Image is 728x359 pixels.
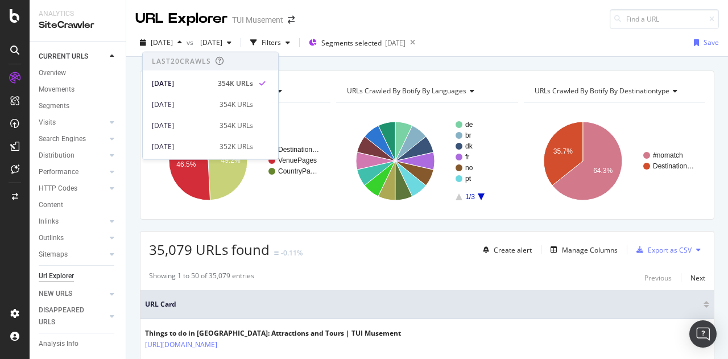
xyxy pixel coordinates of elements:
[39,51,106,63] a: CURRENT URLS
[39,19,117,32] div: SiteCrawler
[465,153,469,161] text: fr
[39,9,117,19] div: Analytics
[524,112,702,211] svg: A chart.
[321,38,382,48] span: Segments selected
[135,9,227,28] div: URL Explorer
[39,232,106,244] a: Outlinks
[39,67,66,79] div: Overview
[220,120,253,130] div: 354K URLs
[149,240,270,259] span: 35,079 URLs found
[39,199,118,211] a: Content
[149,112,328,211] svg: A chart.
[39,166,78,178] div: Performance
[39,166,106,178] a: Performance
[278,156,317,164] text: VenuePages
[220,141,253,151] div: 352K URLs
[262,38,281,47] div: Filters
[39,304,106,328] a: DISAPPEARED URLS
[336,112,515,211] svg: A chart.
[593,167,613,175] text: 64.3%
[145,299,701,310] span: URL Card
[152,99,213,109] div: [DATE]
[176,160,196,168] text: 46.5%
[653,151,683,159] text: #nomatch
[145,328,401,339] div: Things to do in [GEOGRAPHIC_DATA]: Attractions and Tours | TUI Musement
[644,271,672,284] button: Previous
[145,339,217,350] a: [URL][DOMAIN_NAME]
[39,216,106,228] a: Inlinks
[465,193,475,201] text: 1/3
[39,133,86,145] div: Search Engines
[149,271,254,284] div: Showing 1 to 50 of 35,079 entries
[39,288,72,300] div: NEW URLS
[218,78,253,88] div: 354K URLs
[39,84,75,96] div: Movements
[494,245,532,255] div: Create alert
[281,248,303,258] div: -0.11%
[39,150,75,162] div: Distribution
[553,147,572,155] text: 35.7%
[632,241,692,259] button: Export as CSV
[546,243,618,257] button: Manage Columns
[345,82,507,100] h4: URLs Crawled By Botify By languages
[689,34,719,52] button: Save
[39,100,118,112] a: Segments
[704,38,719,47] div: Save
[39,288,106,300] a: NEW URLS
[39,133,106,145] a: Search Engines
[39,84,118,96] a: Movements
[39,338,118,350] a: Analysis Info
[465,164,473,172] text: no
[532,82,695,100] h4: URLs Crawled By Botify By destinationtype
[653,162,694,170] text: Destination…
[39,117,106,129] a: Visits
[196,34,236,52] button: [DATE]
[221,156,241,164] text: 49.2%
[246,34,295,52] button: Filters
[465,131,471,139] text: br
[152,120,213,130] div: [DATE]
[220,99,253,109] div: 354K URLs
[304,34,406,52] button: Segments selected[DATE]
[39,183,77,195] div: HTTP Codes
[562,245,618,255] div: Manage Columns
[187,38,196,47] span: vs
[39,216,59,228] div: Inlinks
[610,9,719,29] input: Find a URL
[39,338,78,350] div: Analysis Info
[274,251,279,255] img: Equal
[39,249,68,261] div: Sitemaps
[232,14,283,26] div: TUI Musement
[39,183,106,195] a: HTTP Codes
[465,121,473,129] text: de
[644,273,672,283] div: Previous
[196,38,222,47] span: 2025 Sep. 5th
[385,38,406,48] div: [DATE]
[465,142,473,150] text: dk
[39,67,118,79] a: Overview
[39,270,74,282] div: Url Explorer
[152,78,211,88] div: [DATE]
[478,241,532,259] button: Create alert
[535,86,669,96] span: URLs Crawled By Botify By destinationtype
[39,304,96,328] div: DISAPPEARED URLS
[288,16,295,24] div: arrow-right-arrow-left
[39,270,118,282] a: Url Explorer
[39,232,64,244] div: Outlinks
[39,249,106,261] a: Sitemaps
[152,56,211,66] div: Last 20 Crawls
[689,320,717,348] div: Open Intercom Messenger
[151,38,173,47] span: 2025 Sep. 15th
[690,271,705,284] button: Next
[39,150,106,162] a: Distribution
[347,86,466,96] span: URLs Crawled By Botify By languages
[152,141,213,151] div: [DATE]
[278,146,319,154] text: Destination…
[39,100,69,112] div: Segments
[135,34,187,52] button: [DATE]
[648,245,692,255] div: Export as CSV
[278,167,317,175] text: CountryPa…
